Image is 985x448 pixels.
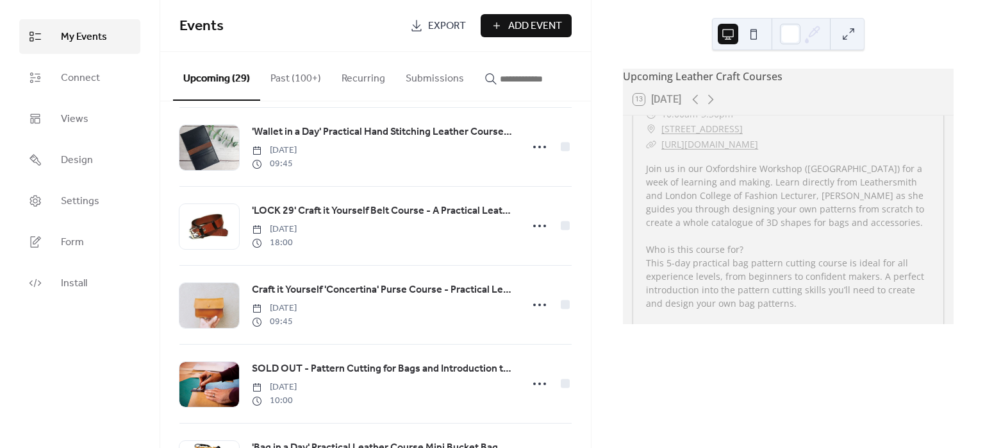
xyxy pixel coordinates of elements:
a: [URL][DOMAIN_NAME] [661,138,758,150]
a: Form [19,225,140,259]
span: 09:45 [252,157,297,171]
a: Install [19,266,140,300]
a: 'LOCK 29' Craft it Yourself Belt Course - A Practical Leather Course 6-9pm EVENING [252,203,514,220]
div: Upcoming Leather Craft Courses [623,69,954,84]
span: Events [179,12,224,40]
span: Craft it Yourself 'Concertina' Purse Course - Practical Leather Course [252,282,514,298]
div: ​ [646,137,656,152]
span: 09:45 [252,315,297,329]
a: Connect [19,60,140,95]
span: SOLD OUT - Pattern Cutting for Bags and Introduction to Leather craft - Designing Bags in 3D 1 WE... [252,361,514,377]
span: Form [61,235,84,250]
span: [DATE] [252,144,297,157]
span: [DATE] [252,302,297,315]
span: Connect [61,71,100,86]
span: Add Event [508,19,562,34]
a: Views [19,101,140,136]
span: Design [61,153,93,168]
button: Add Event [481,14,572,37]
span: Export [428,19,466,34]
a: [STREET_ADDRESS] [661,121,743,137]
button: Past (100+) [260,52,331,99]
a: Craft it Yourself 'Concertina' Purse Course - Practical Leather Course [252,282,514,298]
a: Design [19,142,140,177]
a: SOLD OUT - Pattern Cutting for Bags and Introduction to Leather craft - Designing Bags in 3D 1 WE... [252,361,514,377]
span: [DATE] [252,381,297,394]
span: Settings [61,194,99,209]
span: Views [61,112,88,127]
span: Install [61,276,87,291]
span: 10:00 [252,394,297,408]
a: My Events [19,19,140,54]
div: ​ [646,121,656,137]
a: 'Wallet in a Day' Practical Hand Stitching Leather Course - The Card Wallet [252,124,514,141]
a: Export [401,14,476,37]
button: Submissions [395,52,474,99]
a: Settings [19,184,140,218]
span: 18:00 [252,236,297,250]
span: My Events [61,30,107,45]
span: [DATE] [252,223,297,236]
button: Upcoming (29) [173,52,260,101]
button: Recurring [331,52,395,99]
